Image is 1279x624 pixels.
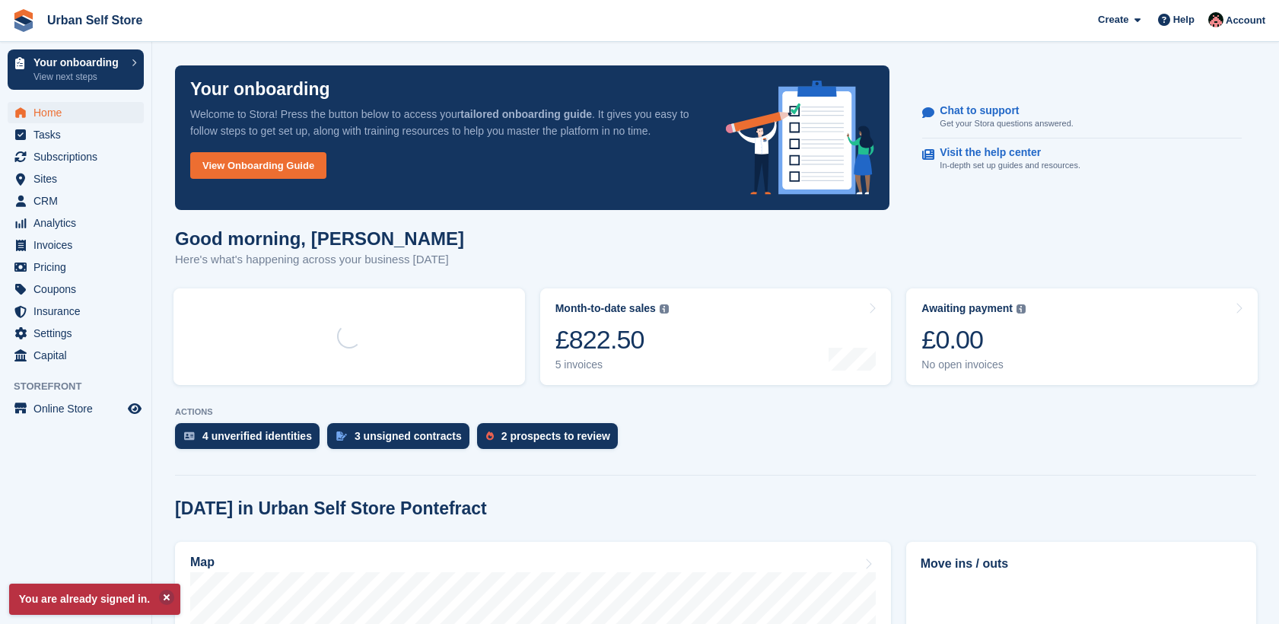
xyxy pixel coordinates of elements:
[8,212,144,234] a: menu
[33,124,125,145] span: Tasks
[921,555,1242,573] h2: Move ins / outs
[14,379,151,394] span: Storefront
[922,138,1242,180] a: Visit the help center In-depth set up guides and resources.
[486,431,494,441] img: prospect-51fa495bee0391a8d652442698ab0144808aea92771e9ea1ae160a38d050c398.svg
[33,57,124,68] p: Your onboarding
[8,345,144,366] a: menu
[202,430,312,442] div: 4 unverified identities
[8,301,144,322] a: menu
[33,102,125,123] span: Home
[12,9,35,32] img: stora-icon-8386f47178a22dfd0bd8f6a31ec36ba5ce8667c1dd55bd0f319d3a0aa187defe.svg
[33,279,125,300] span: Coupons
[8,256,144,278] a: menu
[184,431,195,441] img: verify_identity-adf6edd0f0f0b5bbfe63781bf79b02c33cf7c696d77639b501bdc392416b5a36.svg
[190,152,326,179] a: View Onboarding Guide
[1017,304,1026,314] img: icon-info-grey-7440780725fd019a000dd9b08b2336e03edf1995a4989e88bcd33f0948082b44.svg
[540,288,892,385] a: Month-to-date sales £822.50 5 invoices
[175,407,1256,417] p: ACTIONS
[660,304,669,314] img: icon-info-grey-7440780725fd019a000dd9b08b2336e03edf1995a4989e88bcd33f0948082b44.svg
[8,190,144,212] a: menu
[501,430,610,442] div: 2 prospects to review
[921,302,1013,315] div: Awaiting payment
[921,324,1026,355] div: £0.00
[555,324,669,355] div: £822.50
[555,302,656,315] div: Month-to-date sales
[8,398,144,419] a: menu
[9,584,180,615] p: You are already signed in.
[1226,13,1265,28] span: Account
[33,70,124,84] p: View next steps
[921,358,1026,371] div: No open invoices
[477,423,625,457] a: 2 prospects to review
[8,146,144,167] a: menu
[327,423,477,457] a: 3 unsigned contracts
[940,146,1068,159] p: Visit the help center
[1173,12,1195,27] span: Help
[190,106,702,139] p: Welcome to Stora! Press the button below to access your . It gives you easy to follow steps to ge...
[940,104,1061,117] p: Chat to support
[8,102,144,123] a: menu
[190,81,330,98] p: Your onboarding
[33,212,125,234] span: Analytics
[175,423,327,457] a: 4 unverified identities
[175,251,464,269] p: Here's what's happening across your business [DATE]
[33,345,125,366] span: Capital
[8,234,144,256] a: menu
[8,168,144,189] a: menu
[175,228,464,249] h1: Good morning, [PERSON_NAME]
[175,498,487,519] h2: [DATE] in Urban Self Store Pontefract
[33,398,125,419] span: Online Store
[190,556,215,569] h2: Map
[33,301,125,322] span: Insurance
[33,256,125,278] span: Pricing
[355,430,462,442] div: 3 unsigned contracts
[8,323,144,344] a: menu
[33,168,125,189] span: Sites
[8,49,144,90] a: Your onboarding View next steps
[8,279,144,300] a: menu
[33,323,125,344] span: Settings
[555,358,669,371] div: 5 invoices
[940,117,1073,130] p: Get your Stora questions answered.
[922,97,1242,138] a: Chat to support Get your Stora questions answered.
[940,159,1080,172] p: In-depth set up guides and resources.
[726,81,875,195] img: onboarding-info-6c161a55d2c0e0a8cae90662b2fe09162a5109e8cc188191df67fb4f79e88e88.svg
[33,234,125,256] span: Invoices
[126,400,144,418] a: Preview store
[460,108,592,120] strong: tailored onboarding guide
[336,431,347,441] img: contract_signature_icon-13c848040528278c33f63329250d36e43548de30e8caae1d1a13099fd9432cc5.svg
[1098,12,1128,27] span: Create
[1208,12,1223,27] img: Josh Marshall
[33,146,125,167] span: Subscriptions
[906,288,1258,385] a: Awaiting payment £0.00 No open invoices
[41,8,148,33] a: Urban Self Store
[33,190,125,212] span: CRM
[8,124,144,145] a: menu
